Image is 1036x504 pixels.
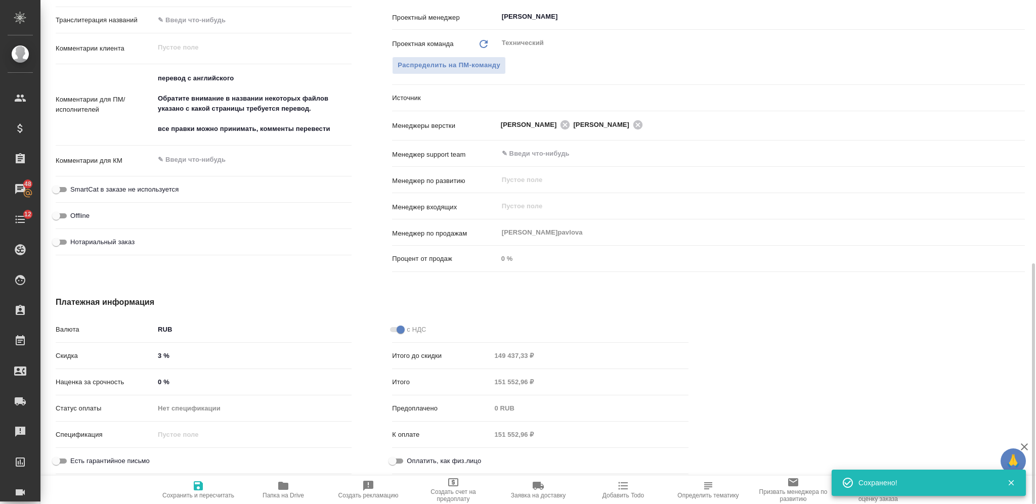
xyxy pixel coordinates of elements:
button: Определить тематику [666,476,751,504]
p: Менеджер support team [392,150,497,160]
a: 48 [3,176,38,202]
div: [PERSON_NAME] [573,118,646,131]
span: [PERSON_NAME] [501,120,563,130]
p: Статус оплаты [56,403,154,414]
span: Нотариальный заказ [70,237,135,247]
input: ✎ Введи что-нибудь [501,148,988,160]
span: Создать счет на предоплату [417,488,490,502]
input: Пустое поле [491,401,688,416]
h4: Платежная информация [56,296,688,308]
p: Источник [392,93,497,103]
p: Итого до скидки [392,351,491,361]
span: [PERSON_NAME] [573,120,635,130]
input: ✎ Введи что-нибудь [154,348,352,363]
p: К оплате [392,430,491,440]
button: Создать рекламацию [326,476,411,504]
button: Open [1019,124,1021,126]
span: 48 [18,179,37,189]
p: Предоплачено [392,403,491,414]
button: Распределить на ПМ-команду [392,57,506,74]
span: с НДС [407,325,426,335]
input: ✎ Введи что-нибудь [154,375,352,389]
p: Менеджер по продажам [392,228,497,239]
p: Спецификация [56,430,154,440]
span: Offline [70,211,90,221]
p: Итого [392,377,491,387]
span: 12 [18,209,37,219]
div: [PERSON_NAME] [501,118,574,131]
input: Пустое поле [501,174,1001,186]
span: Определить тематику [677,492,739,499]
input: ✎ Введи что-нибудь [154,13,352,27]
button: Сохранить и пересчитать [156,476,241,504]
input: Пустое поле [491,375,688,389]
p: Проектная команда [392,39,453,49]
input: Пустое поле [491,427,688,442]
p: Комментарии клиента [56,43,154,54]
span: Добавить Todo [602,492,644,499]
button: Заявка на доставку [496,476,581,504]
span: Создать рекламацию [338,492,399,499]
p: Комментарии для КМ [56,156,154,166]
p: Проектный менеджер [392,13,497,23]
div: ​ [498,89,1025,107]
p: Транслитерация названий [56,15,154,25]
div: Нет спецификации [154,400,352,417]
span: В заказе уже есть ответственный ПМ или ПМ группа [392,57,506,74]
button: Open [1019,16,1021,18]
p: Процент от продаж [392,254,497,264]
p: Скидка [56,351,154,361]
button: Open [1019,153,1021,155]
button: Добавить Todo [581,476,666,504]
span: 🙏 [1005,450,1022,472]
p: Комментарии для ПМ/исполнителей [56,95,154,115]
span: Заявка на доставку [511,492,566,499]
span: Распределить на ПМ-команду [398,60,500,71]
span: Папка на Drive [263,492,304,499]
span: SmartCat в заказе не используется [70,185,179,195]
button: 🙏 [1001,448,1026,474]
p: Менеджеры верстки [392,121,497,131]
button: Закрыть [1001,478,1021,487]
textarea: перевод с английского Обратите внимание в названии некоторых файлов указано с какой страницы треб... [154,70,352,138]
button: Создать счет на предоплату [411,476,496,504]
span: Сохранить и пересчитать [162,492,234,499]
div: Сохранено! [858,478,992,488]
p: Валюта [56,325,154,335]
input: Пустое поле [491,348,688,363]
button: Призвать менеджера по развитию [751,476,836,504]
button: Папка на Drive [241,476,326,504]
input: Пустое поле [154,427,352,442]
div: RUB [154,321,352,338]
span: Призвать менеджера по развитию [757,488,830,502]
p: Менеджер по развитию [392,176,497,186]
a: 12 [3,207,38,232]
p: Наценка за срочность [56,377,154,387]
span: Оплатить, как физ.лицо [407,456,481,466]
span: Есть гарантийное письмо [70,456,150,466]
input: Пустое поле [498,251,1025,266]
p: Менеджер входящих [392,202,497,212]
input: Пустое поле [501,200,1001,212]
